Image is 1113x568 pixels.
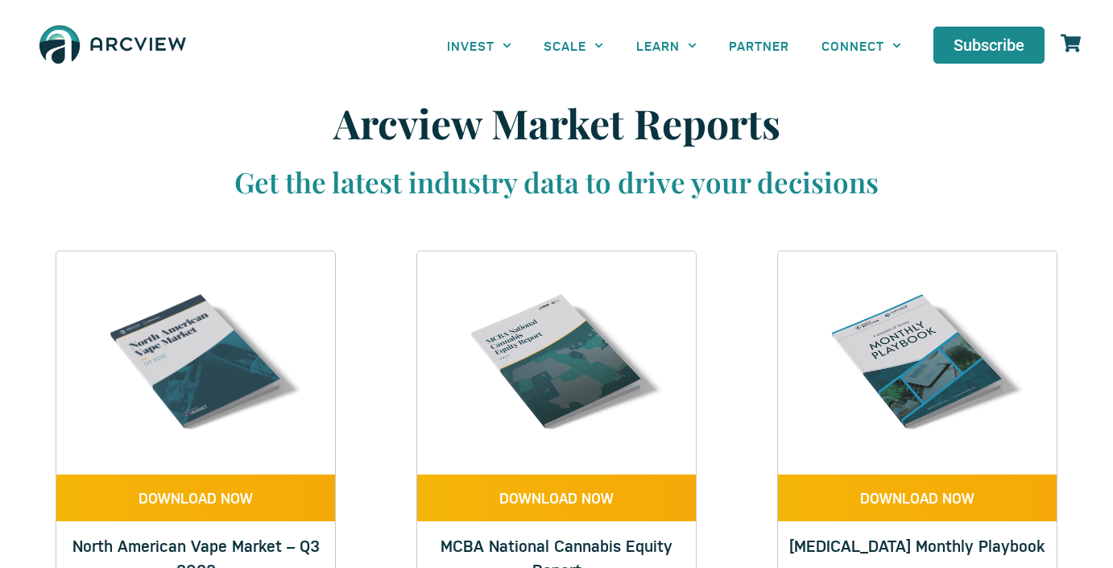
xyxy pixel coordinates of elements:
a: LEARN [620,27,713,64]
nav: Menu [431,27,917,64]
a: PARTNER [713,27,805,64]
a: SCALE [528,27,619,64]
a: DOWNLOAD NOW [417,475,696,521]
span: DOWNLOAD NOW [139,491,253,505]
a: INVEST [431,27,528,64]
img: Cannabis & Hemp Monthly Playbook [806,251,1029,475]
a: DOWNLOAD NOW [778,475,1057,521]
span: DOWNLOAD NOW [499,491,614,505]
h1: Arcview Market Reports [122,99,991,147]
span: DOWNLOAD NOW [860,491,974,505]
a: [MEDICAL_DATA] Monthly Playbook [789,534,1045,556]
h3: Get the latest industry data to drive your decisions [122,164,991,201]
img: The Arcview Group [32,16,193,75]
span: Subscribe [954,37,1024,53]
a: DOWNLOAD NOW [56,475,335,521]
a: Subscribe [933,27,1045,64]
a: CONNECT [805,27,917,64]
img: Q3 2022 VAPE REPORT [85,251,308,475]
